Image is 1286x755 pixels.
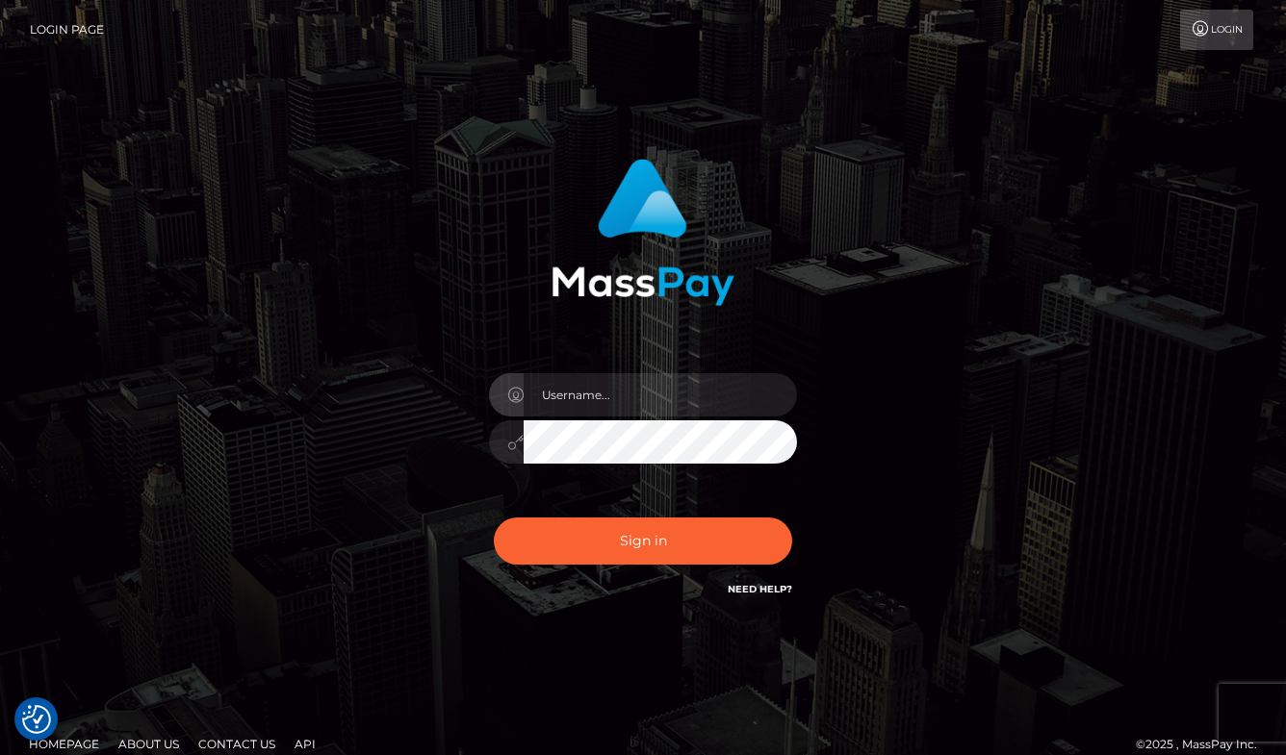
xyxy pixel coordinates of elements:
[22,705,51,734] button: Consent Preferences
[552,159,734,306] img: MassPay Login
[494,517,792,565] button: Sign in
[1180,10,1253,50] a: Login
[22,705,51,734] img: Revisit consent button
[728,583,792,595] a: Need Help?
[30,10,104,50] a: Login Page
[1136,734,1272,755] div: © 2025 , MassPay Inc.
[524,373,797,416] input: Username...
